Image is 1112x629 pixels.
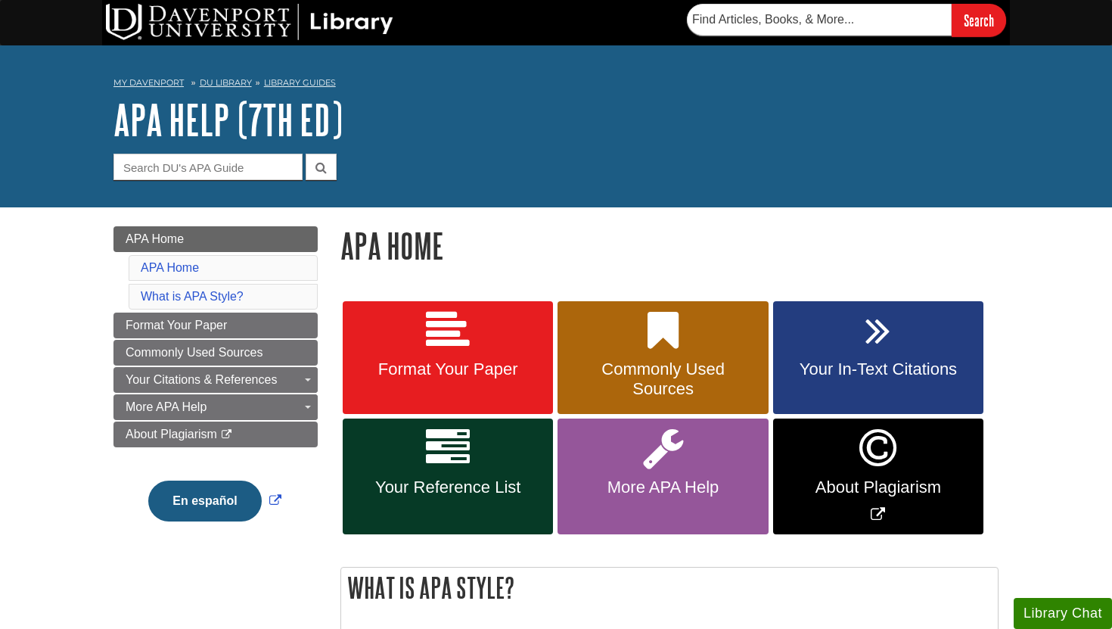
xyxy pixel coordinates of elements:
[126,232,184,245] span: APA Home
[148,481,261,522] button: En español
[113,367,318,393] a: Your Citations & References
[113,154,303,180] input: Search DU's APA Guide
[784,478,972,497] span: About Plagiarism
[340,226,999,265] h1: APA Home
[341,568,998,608] h2: What is APA Style?
[113,422,318,447] a: About Plagiarism
[354,360,542,379] span: Format Your Paper
[113,340,318,366] a: Commonly Used Sources
[264,77,336,88] a: Library Guides
[113,313,318,338] a: Format Your Paper
[569,360,756,399] span: Commonly Used Sources
[144,494,284,507] a: Link opens in new window
[220,430,233,440] i: This link opens in a new window
[113,73,999,97] nav: breadcrumb
[141,261,199,274] a: APA Home
[354,478,542,497] span: Your Reference List
[141,290,244,303] a: What is APA Style?
[687,4,1006,36] form: Searches DU Library's articles, books, and more
[952,4,1006,36] input: Search
[113,394,318,420] a: More APA Help
[784,360,972,379] span: Your In-Text Citations
[113,96,343,143] a: APA Help (7th Ed)
[126,373,277,386] span: Your Citations & References
[126,400,207,413] span: More APA Help
[1014,598,1112,629] button: Library Chat
[200,77,252,88] a: DU Library
[687,4,952,36] input: Find Articles, Books, & More...
[558,301,768,415] a: Commonly Used Sources
[126,346,262,359] span: Commonly Used Sources
[113,226,318,252] a: APA Home
[113,76,184,89] a: My Davenport
[343,301,553,415] a: Format Your Paper
[106,4,393,40] img: DU Library
[569,478,756,497] span: More APA Help
[773,419,983,534] a: Link opens in new window
[126,428,217,441] span: About Plagiarism
[558,419,768,534] a: More APA Help
[343,419,553,534] a: Your Reference List
[126,319,227,332] span: Format Your Paper
[113,226,318,547] div: Guide Page Menu
[773,301,983,415] a: Your In-Text Citations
